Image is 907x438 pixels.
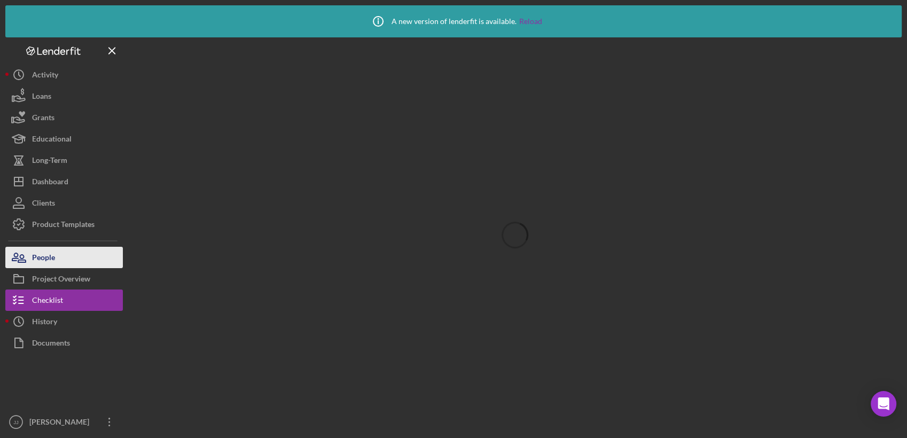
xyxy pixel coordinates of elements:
[32,64,58,88] div: Activity
[5,150,123,171] button: Long-Term
[871,391,896,417] div: Open Intercom Messenger
[5,268,123,290] button: Project Overview
[5,332,123,354] button: Documents
[5,247,123,268] button: People
[32,268,90,292] div: Project Overview
[5,85,123,107] button: Loans
[32,214,95,238] div: Product Templates
[5,311,123,332] button: History
[5,290,123,311] button: Checklist
[27,411,96,435] div: [PERSON_NAME]
[32,85,51,109] div: Loans
[519,17,542,26] a: Reload
[32,171,68,195] div: Dashboard
[32,290,63,314] div: Checklist
[365,8,542,35] div: A new version of lenderfit is available.
[32,107,54,131] div: Grants
[5,214,123,235] button: Product Templates
[5,128,123,150] button: Educational
[5,64,123,85] button: Activity
[32,192,55,216] div: Clients
[13,419,19,425] text: JJ
[5,171,123,192] button: Dashboard
[32,332,70,356] div: Documents
[32,128,72,152] div: Educational
[5,192,123,214] button: Clients
[5,411,123,433] button: JJ[PERSON_NAME]
[32,311,57,335] div: History
[32,150,67,174] div: Long-Term
[5,107,123,128] button: Grants
[32,247,55,271] div: People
